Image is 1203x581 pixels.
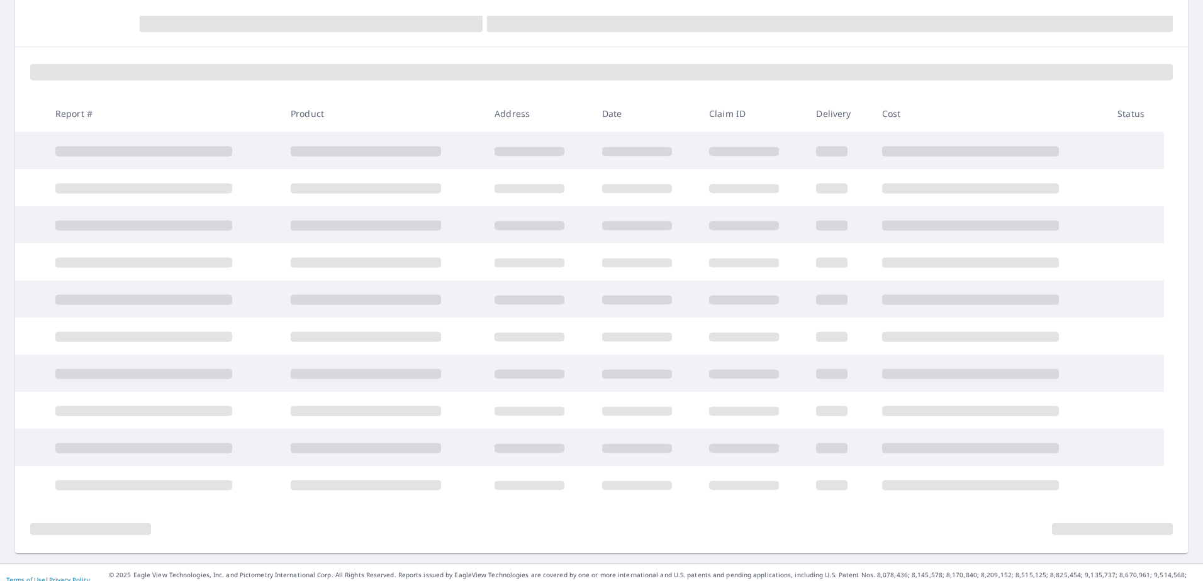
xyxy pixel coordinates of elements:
[872,95,1107,132] th: Cost
[699,95,806,132] th: Claim ID
[1107,95,1164,132] th: Status
[592,95,699,132] th: Date
[806,95,871,132] th: Delivery
[484,95,591,132] th: Address
[45,95,281,132] th: Report #
[281,95,484,132] th: Product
